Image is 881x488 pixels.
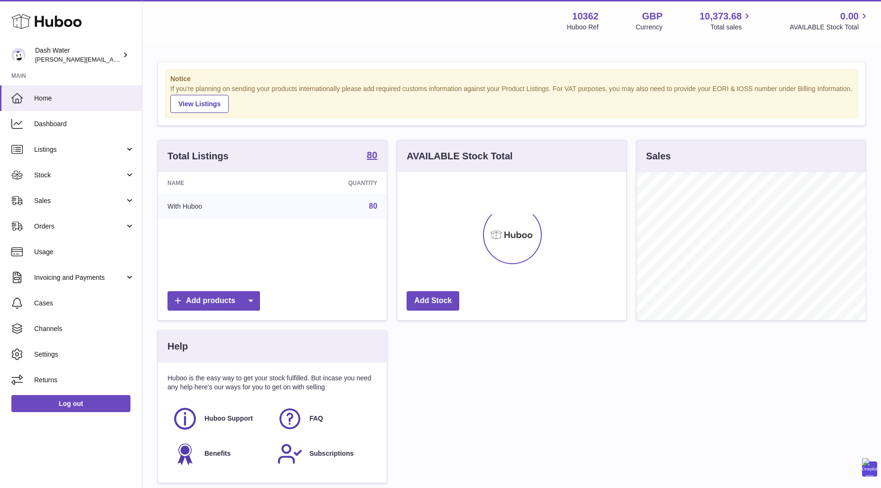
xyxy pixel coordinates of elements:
a: FAQ [277,406,372,432]
span: Dashboard [34,120,135,129]
a: Benefits [172,441,268,467]
td: With Huboo [158,194,278,219]
span: Stock [34,171,125,180]
span: Settings [34,350,135,359]
strong: 80 [367,150,377,160]
strong: GBP [642,10,662,23]
a: 0.00 AVAILABLE Stock Total [789,10,870,32]
span: Orders [34,222,125,231]
span: Returns [34,376,135,385]
a: Huboo Support [172,406,268,432]
a: View Listings [170,95,229,113]
span: Channels [34,324,135,333]
span: Subscriptions [309,449,353,458]
h3: Sales [646,150,671,163]
strong: Notice [170,74,853,83]
span: [PERSON_NAME][EMAIL_ADDRESS][DOMAIN_NAME] [35,55,190,63]
span: Huboo Support [204,414,253,423]
p: Huboo is the easy way to get your stock fulfilled. But incase you need any help here's our ways f... [167,374,377,392]
h3: AVAILABLE Stock Total [407,150,512,163]
h3: Help [167,340,188,353]
img: james@dash-water.com [11,48,26,62]
div: Huboo Ref [567,23,599,32]
a: 80 [367,150,377,162]
div: Dash Water [35,46,121,64]
a: Add Stock [407,291,459,311]
a: Add products [167,291,260,311]
div: Currency [636,23,663,32]
span: Usage [34,248,135,257]
strong: 10362 [572,10,599,23]
span: Benefits [204,449,231,458]
span: FAQ [309,414,323,423]
span: Listings [34,145,125,154]
span: Cases [34,299,135,308]
h3: Total Listings [167,150,229,163]
th: Quantity [278,172,387,194]
a: 80 [369,202,378,210]
span: Total sales [710,23,752,32]
span: Sales [34,196,125,205]
a: 10,373.68 Total sales [699,10,752,32]
span: AVAILABLE Stock Total [789,23,870,32]
span: 0.00 [840,10,859,23]
span: 10,373.68 [699,10,742,23]
span: Invoicing and Payments [34,273,125,282]
div: If you're planning on sending your products internationally please add required customs informati... [170,84,853,113]
th: Name [158,172,278,194]
span: Home [34,94,135,103]
a: Subscriptions [277,441,372,467]
a: Log out [11,395,130,412]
